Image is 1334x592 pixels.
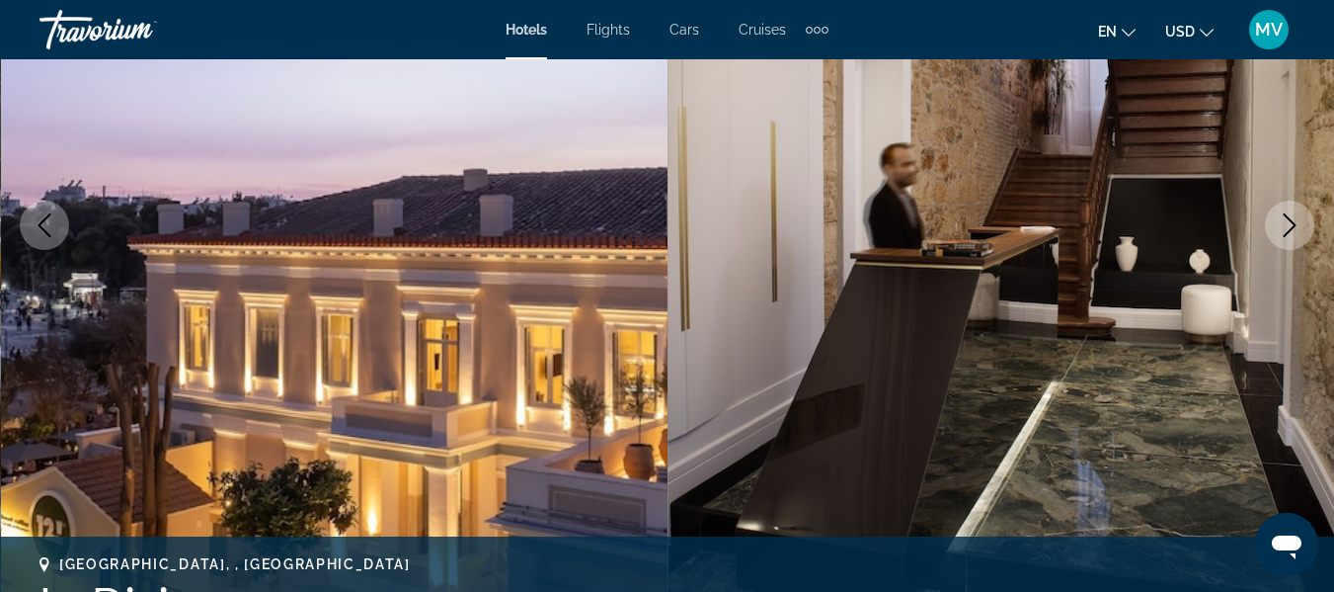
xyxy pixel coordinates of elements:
button: User Menu [1243,9,1295,50]
button: Previous image [20,201,69,250]
a: Flights [587,22,630,38]
a: Travorium [39,4,237,55]
iframe: Button to launch messaging window [1255,513,1318,576]
span: [GEOGRAPHIC_DATA], , [GEOGRAPHIC_DATA] [59,556,411,572]
button: Change language [1098,17,1136,45]
button: Change currency [1165,17,1214,45]
span: en [1098,24,1117,40]
button: Next image [1265,201,1314,250]
a: Cruises [739,22,786,38]
button: Extra navigation items [806,14,828,45]
a: Cars [669,22,699,38]
span: MV [1255,20,1283,40]
a: Hotels [506,22,547,38]
span: USD [1165,24,1195,40]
